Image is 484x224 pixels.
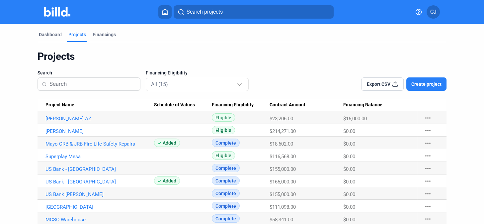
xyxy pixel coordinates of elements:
span: Schedule of Values [154,102,195,108]
div: Projects [38,50,446,63]
div: Financings [93,31,116,38]
div: Projects [68,31,86,38]
div: Dashboard [39,31,62,38]
span: $0.00 [343,166,355,172]
span: $16,000.00 [343,116,367,122]
span: $18,602.00 [270,141,293,147]
a: Superplay Mesa [45,154,154,160]
div: Schedule of Values [154,102,212,108]
span: $155,000.00 [270,191,296,197]
button: Create project [406,77,446,91]
mat-icon: more_horiz [424,202,432,210]
div: Project Name [45,102,154,108]
span: Complete [212,164,240,172]
span: $214,271.00 [270,128,296,134]
span: Complete [212,214,240,223]
mat-icon: more_horiz [424,114,432,122]
mat-icon: more_horiz [424,152,432,160]
div: Financing Balance [343,102,417,108]
mat-icon: more_horiz [424,165,432,172]
div: Financing Eligibility [212,102,270,108]
input: Search [49,77,136,91]
mat-icon: more_horiz [424,177,432,185]
span: Added [154,176,180,185]
span: $116,568.00 [270,154,296,160]
mat-icon: more_horiz [424,127,432,135]
span: $0.00 [343,141,355,147]
span: $155,000.00 [270,166,296,172]
a: US Bank [PERSON_NAME] [45,191,154,197]
button: CJ [427,5,440,19]
span: Complete [212,202,240,210]
span: Create project [411,81,442,87]
span: $165,000.00 [270,179,296,185]
a: [GEOGRAPHIC_DATA] [45,204,154,210]
mat-icon: more_horiz [424,190,432,198]
span: $0.00 [343,154,355,160]
span: Added [154,139,180,147]
span: Complete [212,176,240,185]
span: Eligible [212,113,235,122]
span: Eligible [212,151,235,160]
span: Eligible [212,126,235,134]
div: Contract Amount [270,102,343,108]
span: $0.00 [343,179,355,185]
mat-select-trigger: All (15) [151,81,168,87]
button: Export CSV [361,77,404,91]
a: [PERSON_NAME] AZ [45,116,154,122]
mat-icon: more_horiz [424,215,432,223]
span: Search [38,69,52,76]
span: Financing Eligibility [212,102,254,108]
span: Financing Eligibility [146,69,188,76]
img: Billd Company Logo [44,7,70,17]
span: $58,341.00 [270,217,293,223]
a: Mayo CRB & JRB Fire Life Safety Repairs [45,141,154,147]
span: Project Name [45,102,74,108]
span: $0.00 [343,191,355,197]
span: $23,206.00 [270,116,293,122]
span: Export CSV [367,81,390,87]
span: Search projects [186,8,222,16]
span: Complete [212,189,240,197]
button: Search projects [174,5,334,19]
mat-icon: more_horiz [424,139,432,147]
span: Contract Amount [270,102,305,108]
a: [PERSON_NAME] [45,128,154,134]
span: CJ [430,8,437,16]
a: US Bank - [GEOGRAPHIC_DATA] [45,179,154,185]
span: $0.00 [343,128,355,134]
span: $0.00 [343,204,355,210]
span: Complete [212,139,240,147]
a: MCSO Warehouse [45,217,154,223]
span: Financing Balance [343,102,382,108]
a: US Bank - [GEOGRAPHIC_DATA] [45,166,154,172]
span: $0.00 [343,217,355,223]
span: $111,098.00 [270,204,296,210]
